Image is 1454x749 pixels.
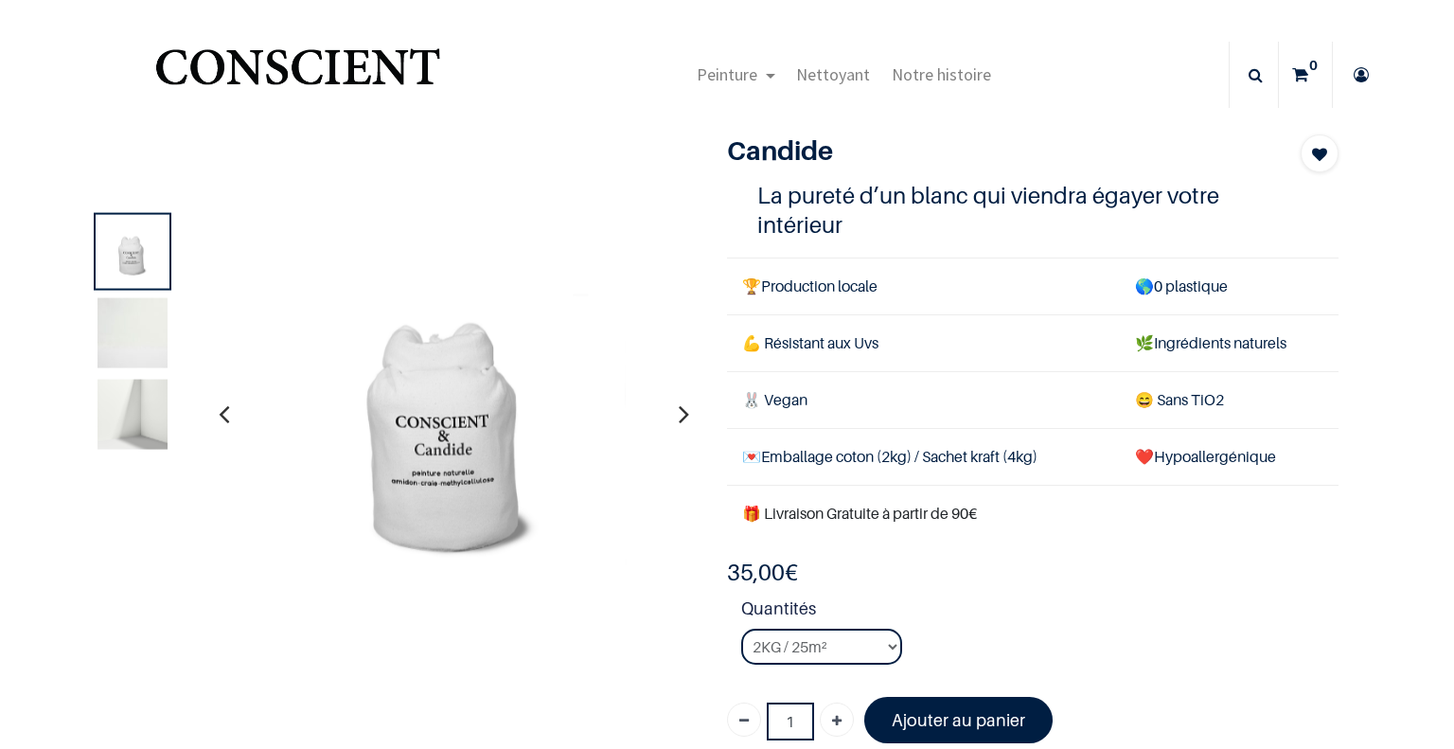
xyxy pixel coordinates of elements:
[727,703,761,737] a: Supprimer
[742,504,977,523] font: 🎁 Livraison Gratuite à partir de 90€
[1279,42,1332,108] a: 0
[1304,56,1322,75] sup: 0
[1356,627,1445,716] iframe: Tidio Chat
[1312,143,1327,166] span: Add to wishlist
[757,181,1308,240] h4: La pureté d’un blanc qui viendra égayer votre intérieur
[892,63,991,85] span: Notre histoire
[742,333,878,352] span: 💪 Résistant aux Uvs
[727,134,1247,167] h1: Candide
[892,710,1025,730] font: Ajouter au panier
[1120,371,1339,428] td: ans TiO2
[741,596,1339,629] strong: Quantités
[1135,276,1154,295] span: 🌎
[742,276,761,295] span: 🏆
[727,258,1120,314] td: Production locale
[98,217,168,287] img: Product image
[697,63,757,85] span: Peinture
[1120,258,1339,314] td: 0 plastique
[151,38,444,113] a: Logo of Conscient
[98,298,168,368] img: Product image
[1135,390,1165,409] span: 😄 S
[1135,333,1154,352] span: 🌿
[742,390,807,409] span: 🐰 Vegan
[820,703,854,737] a: Ajouter
[151,38,444,113] img: Conscient
[727,559,785,586] span: 35,00
[243,205,660,622] img: Product image
[727,559,798,586] b: €
[1120,429,1339,486] td: ❤️Hypoallergénique
[1301,134,1339,172] button: Add to wishlist
[727,429,1120,486] td: Emballage coton (2kg) / Sachet kraft (4kg)
[864,697,1053,743] a: Ajouter au panier
[686,42,786,108] a: Peinture
[796,63,870,85] span: Nettoyant
[1120,314,1339,371] td: Ingrédients naturels
[98,380,168,450] img: Product image
[742,447,761,466] span: 💌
